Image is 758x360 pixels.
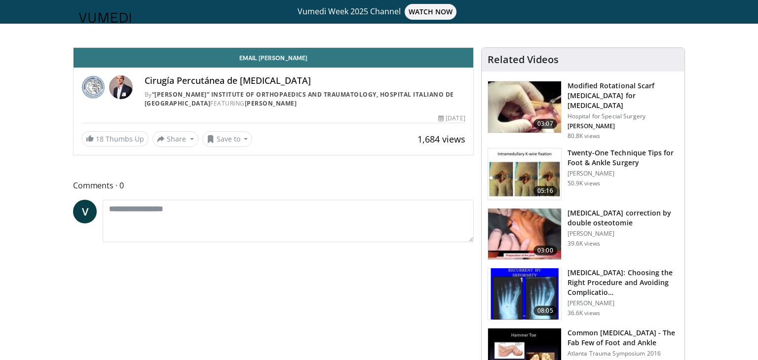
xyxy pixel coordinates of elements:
span: 03:00 [533,246,557,255]
a: 18 Thumbs Up [81,131,149,146]
span: 1,684 views [417,133,465,145]
h4: Cirugía Percutánea de [MEDICAL_DATA] [145,75,465,86]
img: 294729_0000_1.png.150x105_q85_crop-smart_upscale.jpg [488,209,561,260]
img: Avatar [109,75,133,99]
p: 39.6K views [568,240,600,248]
img: 3c75a04a-ad21-4ad9-966a-c963a6420fc5.150x105_q85_crop-smart_upscale.jpg [488,268,561,320]
h3: [MEDICAL_DATA] correction by double osteotomie [568,208,679,228]
h3: Modified Rotational Scarf [MEDICAL_DATA] for [MEDICAL_DATA] [568,81,679,110]
p: 50.9K views [568,180,600,187]
img: Scarf_Osteotomy_100005158_3.jpg.150x105_q85_crop-smart_upscale.jpg [488,81,561,133]
p: [PERSON_NAME] [568,230,679,238]
a: 08:05 [MEDICAL_DATA]: Choosing the Right Procedure and Avoiding Complicatio… [PERSON_NAME] 36.6K ... [488,268,679,320]
p: 80.8K views [568,132,600,140]
img: 6702e58c-22b3-47ce-9497-b1c0ae175c4c.150x105_q85_crop-smart_upscale.jpg [488,148,561,200]
span: 08:05 [533,306,557,316]
a: 05:16 Twenty-One Technique Tips for Foot & Ankle Surgery [PERSON_NAME] 50.9K views [488,148,679,200]
a: “[PERSON_NAME]” Institute of Orthopaedics and Traumatology, Hospital Italiano de [GEOGRAPHIC_DATA] [145,90,454,108]
span: 03:07 [533,119,557,129]
button: Share [152,131,198,147]
a: V [73,200,97,223]
a: [PERSON_NAME] [245,99,297,108]
h3: Common [MEDICAL_DATA] - The Fab Few of Foot and Ankle [568,328,679,348]
p: 36.6K views [568,309,600,317]
div: [DATE] [438,114,465,123]
h4: Related Videos [488,54,559,66]
p: [PERSON_NAME] [568,299,679,307]
h3: HALLUX VALGUS: Choosing the Right Procedure and Avoiding Complications [568,268,679,297]
p: Atlanta Trauma Symposium 2016 [568,350,679,358]
div: By FEATURING [145,90,465,108]
h3: Twenty-One Technique Tips for Foot & Ankle Surgery [568,148,679,168]
span: Comments 0 [73,179,474,192]
img: VuMedi Logo [79,13,131,23]
button: Save to [202,131,253,147]
a: 03:00 [MEDICAL_DATA] correction by double osteotomie [PERSON_NAME] 39.6K views [488,208,679,260]
p: [PERSON_NAME] [568,170,679,178]
p: Hospital for Special Surgery [568,112,679,120]
span: 05:16 [533,186,557,196]
a: 03:07 Modified Rotational Scarf [MEDICAL_DATA] for [MEDICAL_DATA] Hospital for Special Surgery [P... [488,81,679,140]
img: “Carlos E. Ottolenghi” Institute of Orthopaedics and Traumatology, Hospital Italiano de Buenos Aires [81,75,105,99]
a: Email [PERSON_NAME] [74,48,473,68]
span: 18 [96,134,104,144]
p: John Kennedy [568,122,679,130]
